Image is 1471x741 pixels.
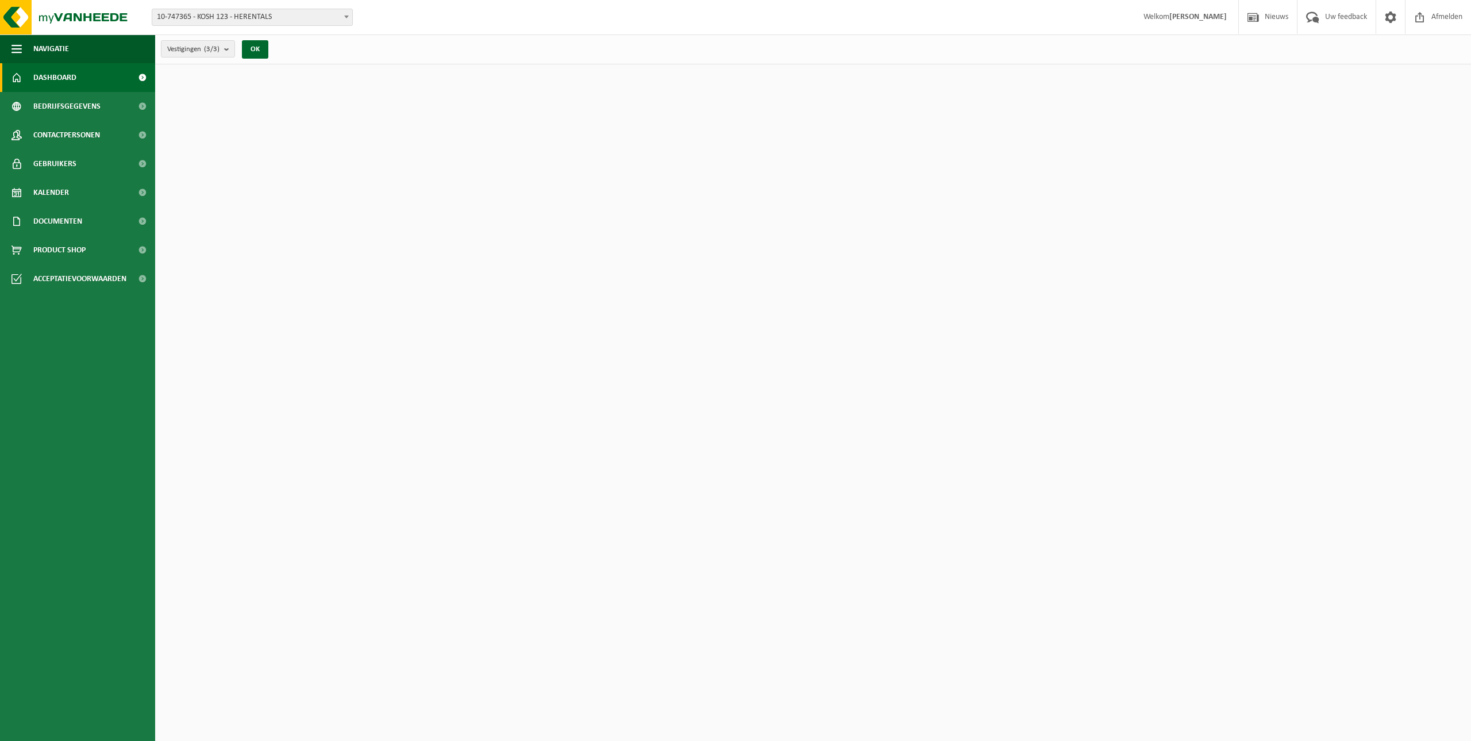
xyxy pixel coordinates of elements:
[33,121,100,149] span: Contactpersonen
[204,45,220,53] count: (3/3)
[33,92,101,121] span: Bedrijfsgegevens
[1169,13,1227,21] strong: [PERSON_NAME]
[161,40,235,57] button: Vestigingen(3/3)
[33,178,69,207] span: Kalender
[152,9,353,26] span: 10-747365 - KOSH 123 - HERENTALS
[152,9,352,25] span: 10-747365 - KOSH 123 - HERENTALS
[33,207,82,236] span: Documenten
[33,264,126,293] span: Acceptatievoorwaarden
[33,149,76,178] span: Gebruikers
[242,40,268,59] button: OK
[33,34,69,63] span: Navigatie
[167,41,220,58] span: Vestigingen
[33,236,86,264] span: Product Shop
[33,63,76,92] span: Dashboard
